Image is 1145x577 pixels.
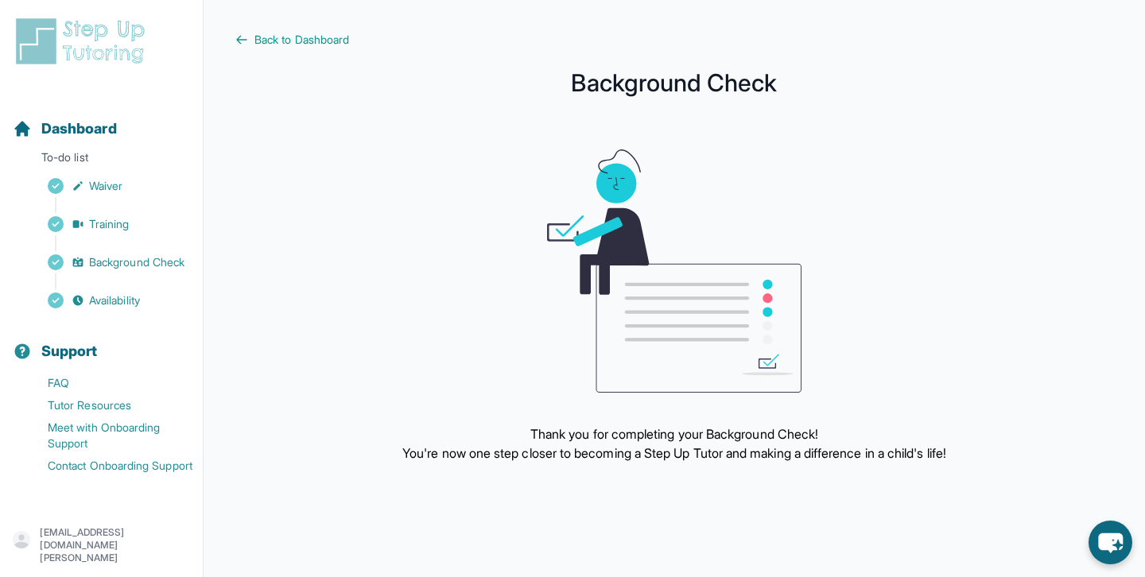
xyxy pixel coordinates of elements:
img: meeting graphic [547,149,801,393]
a: Dashboard [13,118,117,140]
button: Dashboard [6,92,196,146]
button: Support [6,315,196,369]
span: Background Check [89,254,184,270]
a: Tutor Resources [13,394,203,416]
button: chat-button [1089,521,1132,564]
a: Contact Onboarding Support [13,455,203,477]
p: [EMAIL_ADDRESS][DOMAIN_NAME][PERSON_NAME] [40,526,190,564]
a: Background Check [13,251,203,273]
a: Availability [13,289,203,312]
span: Waiver [89,178,122,194]
a: Training [13,213,203,235]
span: Availability [89,292,140,308]
button: [EMAIL_ADDRESS][DOMAIN_NAME][PERSON_NAME] [13,526,190,564]
p: You're now one step closer to becoming a Step Up Tutor and making a difference in a child's life! [402,443,946,463]
h1: Background Check [235,73,1113,92]
p: To-do list [6,149,196,172]
p: Thank you for completing your Background Check! [402,424,946,443]
span: Back to Dashboard [254,32,349,48]
span: Training [89,216,130,232]
a: FAQ [13,372,203,394]
a: Meet with Onboarding Support [13,416,203,455]
a: Waiver [13,175,203,197]
span: Support [41,340,98,362]
a: Back to Dashboard [235,32,1113,48]
span: Dashboard [41,118,117,140]
img: logo [13,16,154,67]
